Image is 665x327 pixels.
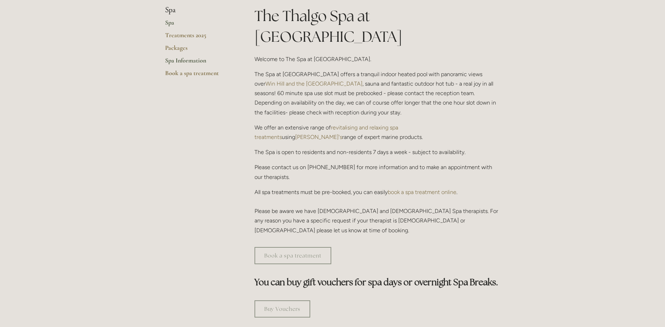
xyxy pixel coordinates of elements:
[165,69,232,82] a: Book a spa treatment
[295,134,342,140] a: [PERSON_NAME]'s
[165,44,232,56] a: Packages
[255,276,498,288] strong: You can buy gift vouchers for spa days or overnight Spa Breaks.
[255,162,500,181] p: Please contact us on [PHONE_NUMBER] for more information and to make an appointment with our ther...
[255,123,500,142] p: We offer an extensive range of using range of expert marine products.
[255,247,331,264] a: Book a spa treatment
[165,56,232,69] a: Spa Information
[388,189,456,195] a: book a spa treatment online
[255,187,500,235] p: All spa treatments must be pre-booked, you can easily . Please be aware we have [DEMOGRAPHIC_DATA...
[255,300,310,318] a: Buy Vouchers
[165,6,232,15] li: Spa
[255,69,500,117] p: The Spa at [GEOGRAPHIC_DATA] offers a tranquil indoor heated pool with panoramic views over , sau...
[165,31,232,44] a: Treatments 2025
[255,147,500,157] p: The Spa is open to residents and non-residents 7 days a week - subject to availability.
[265,80,362,87] a: Win Hill and the [GEOGRAPHIC_DATA]
[255,54,500,64] p: Welcome to The Spa at [GEOGRAPHIC_DATA].
[165,19,232,31] a: Spa
[255,6,500,47] h1: The Thalgo Spa at [GEOGRAPHIC_DATA]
